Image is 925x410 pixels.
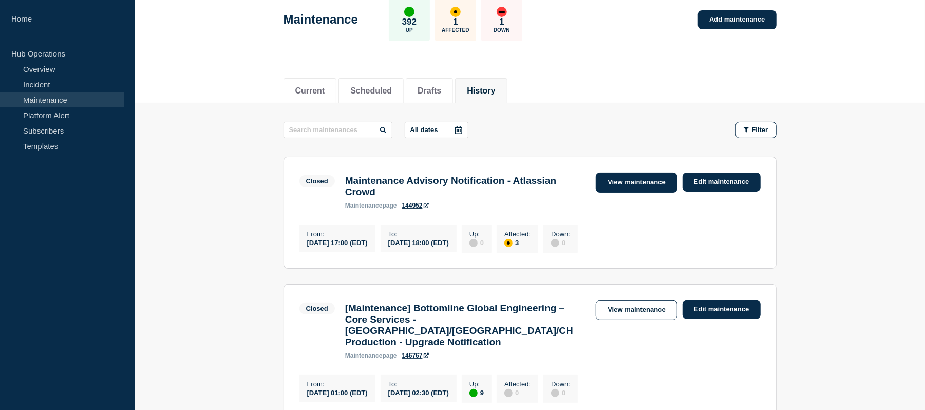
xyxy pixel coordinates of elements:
[453,17,458,27] p: 1
[406,27,413,33] p: Up
[442,27,469,33] p: Affected
[306,305,328,312] div: Closed
[306,177,328,185] div: Closed
[735,122,777,138] button: Filter
[284,12,358,27] h1: Maintenance
[307,388,368,397] div: [DATE] 01:00 (EDT)
[698,10,776,29] a: Add maintenance
[497,7,507,17] div: down
[345,202,397,209] p: page
[469,380,484,388] p: Up :
[469,389,478,397] div: up
[683,173,761,192] a: Edit maintenance
[469,230,484,238] p: Up :
[683,300,761,319] a: Edit maintenance
[402,352,429,359] a: 146767
[402,202,429,209] a: 144952
[551,380,570,388] p: Down :
[345,352,397,359] p: page
[551,238,570,247] div: 0
[418,86,441,96] button: Drafts
[388,380,449,388] p: To :
[402,17,417,27] p: 392
[467,86,495,96] button: History
[504,238,531,247] div: 3
[504,388,531,397] div: 0
[295,86,325,96] button: Current
[504,389,513,397] div: disabled
[307,230,368,238] p: From :
[469,239,478,247] div: disabled
[345,352,383,359] span: maintenance
[388,388,449,397] div: [DATE] 02:30 (EDT)
[494,27,510,33] p: Down
[469,388,484,397] div: 9
[551,389,559,397] div: disabled
[307,380,368,388] p: From :
[345,303,586,348] h3: [Maintenance] Bottomline Global Engineering – Core Services - [GEOGRAPHIC_DATA]/[GEOGRAPHIC_DATA]...
[345,175,586,198] h3: Maintenance Advisory Notification - Atlassian Crowd
[551,239,559,247] div: disabled
[350,86,392,96] button: Scheduled
[596,173,677,193] a: View maintenance
[596,300,677,320] a: View maintenance
[410,126,438,134] p: All dates
[504,380,531,388] p: Affected :
[388,238,449,247] div: [DATE] 18:00 (EDT)
[404,7,414,17] div: up
[551,230,570,238] p: Down :
[307,238,368,247] div: [DATE] 17:00 (EDT)
[551,388,570,397] div: 0
[752,126,768,134] span: Filter
[345,202,383,209] span: maintenance
[450,7,461,17] div: affected
[499,17,504,27] p: 1
[284,122,392,138] input: Search maintenances
[504,230,531,238] p: Affected :
[469,238,484,247] div: 0
[405,122,468,138] button: All dates
[504,239,513,247] div: affected
[388,230,449,238] p: To :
